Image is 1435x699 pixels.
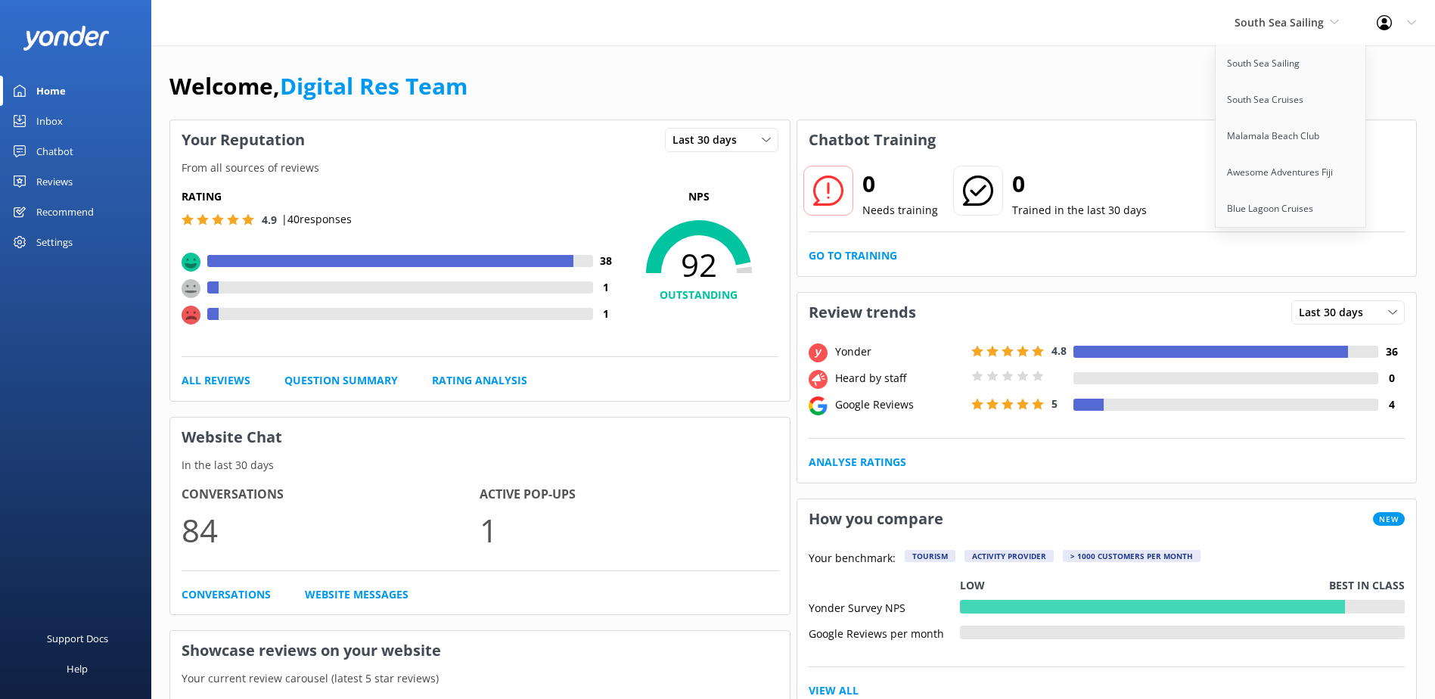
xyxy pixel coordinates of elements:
div: Recommend [36,197,94,227]
p: Best in class [1329,577,1405,594]
p: Low [960,577,985,594]
h4: 0 [1378,370,1405,387]
p: Your benchmark: [809,550,896,568]
p: Trained in the last 30 days [1012,202,1147,219]
a: View All [809,682,859,699]
p: Needs training [862,202,938,219]
h4: 1 [593,306,620,322]
img: yonder-white-logo.png [23,26,110,51]
a: Blue Lagoon Cruises [1216,191,1367,227]
h4: OUTSTANDING [620,287,778,303]
p: 84 [182,505,480,555]
span: Last 30 days [1299,304,1372,321]
div: Support Docs [47,623,108,654]
p: From all sources of reviews [170,160,790,176]
p: 1 [480,505,778,555]
div: Tourism [905,550,955,562]
h3: Chatbot Training [797,120,947,160]
span: Last 30 days [672,132,746,148]
h4: 36 [1378,343,1405,360]
a: All Reviews [182,372,250,389]
div: Settings [36,227,73,257]
span: 4.8 [1051,343,1067,358]
a: Go to Training [809,247,897,264]
a: Digital Res Team [280,70,467,101]
div: Google Reviews per month [809,626,960,639]
h3: Showcase reviews on your website [170,631,790,670]
h2: 0 [1012,166,1147,202]
h3: Review trends [797,293,927,332]
div: Yonder Survey NPS [809,600,960,614]
p: Your current review carousel (latest 5 star reviews) [170,670,790,687]
a: Awesome Adventures Fiji [1216,154,1367,191]
h1: Welcome, [169,68,467,104]
div: Chatbot [36,136,73,166]
span: 4.9 [262,213,277,227]
h4: 38 [593,253,620,269]
span: 92 [620,246,778,284]
h4: Conversations [182,485,480,505]
span: New [1373,512,1405,526]
div: Activity Provider [964,550,1054,562]
h4: 1 [593,279,620,296]
div: Google Reviews [831,396,968,413]
div: Yonder [831,343,968,360]
div: Help [67,654,88,684]
div: Inbox [36,106,63,136]
h2: 0 [862,166,938,202]
div: Reviews [36,166,73,197]
h5: Rating [182,188,620,205]
a: Conversations [182,586,271,603]
a: Website Messages [305,586,408,603]
span: 5 [1051,396,1058,411]
div: Heard by staff [831,370,968,387]
div: Home [36,76,66,106]
h3: Website Chat [170,418,790,457]
h4: 4 [1378,396,1405,413]
p: NPS [620,188,778,205]
a: Rating Analysis [432,372,527,389]
a: Analyse Ratings [809,454,906,471]
a: Malamala Beach Club [1216,118,1367,154]
p: In the last 30 days [170,457,790,474]
span: South Sea Sailing [1235,15,1324,30]
div: > 1000 customers per month [1063,550,1200,562]
a: South Sea Sailing [1216,45,1367,82]
h4: Active Pop-ups [480,485,778,505]
h3: How you compare [797,499,955,539]
a: Question Summary [284,372,398,389]
h3: Your Reputation [170,120,316,160]
a: South Sea Cruises [1216,82,1367,118]
p: | 40 responses [281,211,352,228]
